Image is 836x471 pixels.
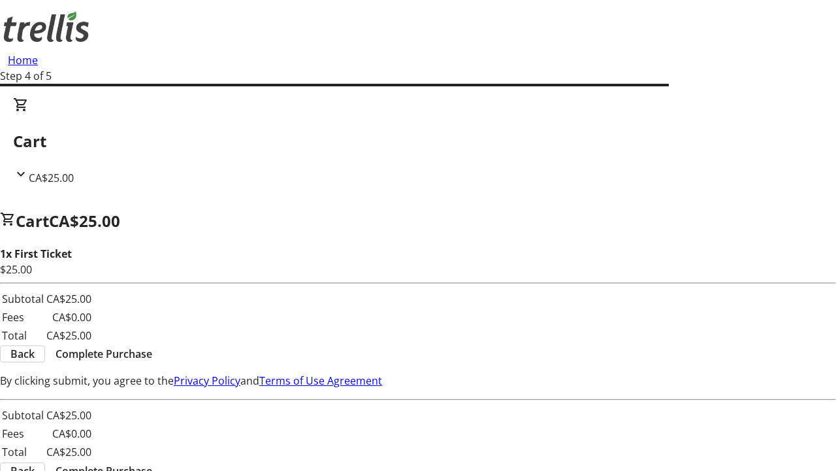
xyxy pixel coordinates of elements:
span: Complete Purchase [56,346,152,362]
td: CA$25.00 [46,407,92,424]
td: CA$0.00 [46,425,92,442]
td: CA$25.00 [46,327,92,344]
td: Total [1,444,44,461]
td: Fees [1,425,44,442]
div: CartCA$25.00 [13,97,823,186]
td: CA$0.00 [46,309,92,326]
span: Back [10,346,35,362]
a: Privacy Policy [174,374,240,388]
td: Subtotal [1,407,44,424]
td: CA$25.00 [46,290,92,307]
button: Complete Purchase [45,346,163,362]
span: Cart [16,210,49,232]
span: CA$25.00 [29,171,74,185]
td: CA$25.00 [46,444,92,461]
a: Terms of Use Agreement [259,374,382,388]
td: Subtotal [1,290,44,307]
td: Fees [1,309,44,326]
td: Total [1,327,44,344]
h2: Cart [13,130,823,153]
span: CA$25.00 [49,210,120,232]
